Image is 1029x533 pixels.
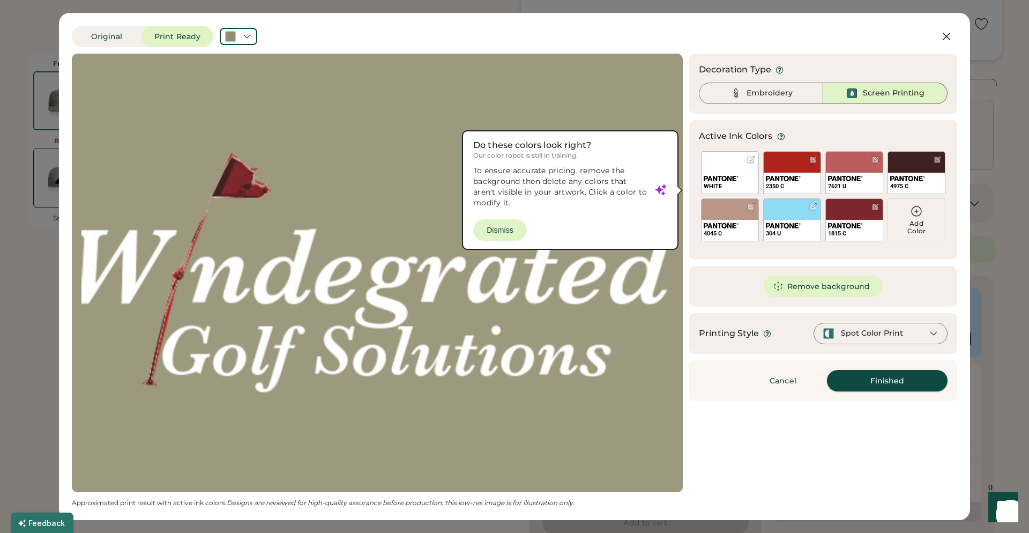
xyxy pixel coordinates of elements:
[828,223,863,228] img: 1024px-Pantone_logo.svg.png
[704,176,739,181] img: 1024px-Pantone_logo.svg.png
[890,176,925,181] img: 1024px-Pantone_logo.svg.png
[828,230,881,238] div: 1815 C
[72,499,683,507] div: Approximated print result with active ink colors.
[766,176,801,181] img: 1024px-Pantone_logo.svg.png
[745,370,821,391] button: Cancel
[72,26,141,47] button: Original
[729,87,742,100] img: Thread%20-%20Unselected.svg
[766,230,818,238] div: 304 U
[766,182,818,190] div: 2350 C
[827,370,948,391] button: Finished
[699,130,773,143] div: Active Ink Colors
[227,499,575,507] em: Designs are reviewed for high-quality assurance before production; this low-res image is for illu...
[841,328,903,339] div: Spot Color Print
[823,328,834,339] img: spot-color-green.svg
[141,26,213,47] button: Print Ready
[704,223,739,228] img: 1024px-Pantone_logo.svg.png
[978,485,1024,531] iframe: Front Chat
[704,182,756,190] div: WHITE
[863,88,924,99] div: Screen Printing
[747,88,793,99] div: Embroidery
[828,176,863,181] img: 1024px-Pantone_logo.svg.png
[766,223,801,228] img: 1024px-Pantone_logo.svg.png
[828,182,881,190] div: 7621 U
[699,63,771,76] div: Decoration Type
[764,276,883,297] button: Remove background
[699,327,759,340] div: Printing Style
[704,230,756,238] div: 4045 C
[890,182,943,190] div: 4975 C
[846,87,859,100] img: Ink%20-%20Selected.svg
[888,220,945,235] div: Add Color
